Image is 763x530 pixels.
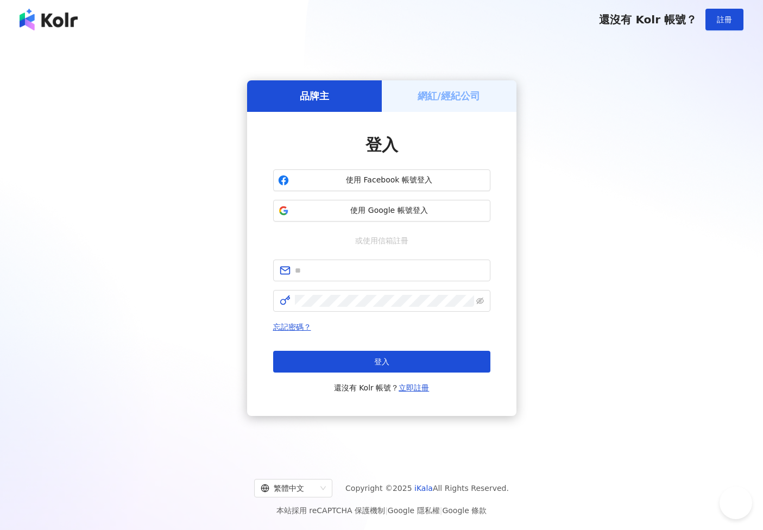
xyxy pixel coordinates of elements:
[300,89,329,103] h5: 品牌主
[345,482,509,495] span: Copyright © 2025 All Rights Reserved.
[705,9,743,30] button: 註冊
[273,200,490,222] button: 使用 Google 帳號登入
[440,506,443,515] span: |
[717,15,732,24] span: 註冊
[476,297,484,305] span: eye-invisible
[442,506,487,515] a: Google 條款
[414,484,433,493] a: iKala
[273,169,490,191] button: 使用 Facebook 帳號登入
[293,175,485,186] span: 使用 Facebook 帳號登入
[261,479,316,497] div: 繁體中文
[599,13,697,26] span: 還沒有 Kolr 帳號？
[273,323,311,331] a: 忘記密碼？
[385,506,388,515] span: |
[334,381,430,394] span: 還沒有 Kolr 帳號？
[273,351,490,373] button: 登入
[720,487,752,519] iframe: Help Scout Beacon - Open
[348,235,416,247] span: 或使用信箱註冊
[276,504,487,517] span: 本站採用 reCAPTCHA 保護機制
[293,205,485,216] span: 使用 Google 帳號登入
[20,9,78,30] img: logo
[399,383,429,392] a: 立即註冊
[388,506,440,515] a: Google 隱私權
[418,89,480,103] h5: 網紅/經紀公司
[365,135,398,154] span: 登入
[374,357,389,366] span: 登入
